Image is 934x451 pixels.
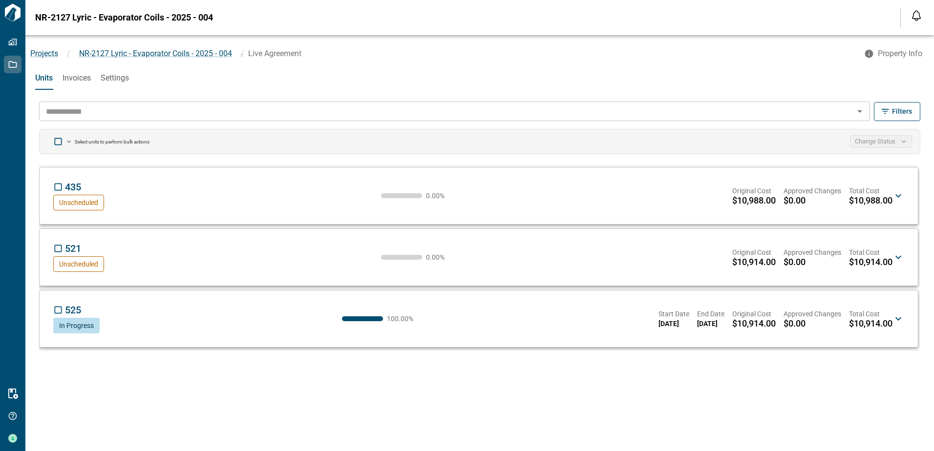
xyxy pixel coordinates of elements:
[63,73,91,83] span: Invoices
[49,298,908,339] div: 525In Progress100.00%Start Date[DATE]End Date[DATE]Original Cost$10,914.00Approved Changes$0.00To...
[101,73,129,83] span: Settings
[25,48,858,60] nav: breadcrumb
[697,309,724,319] span: End Date
[849,247,892,257] span: Total Cost
[858,45,930,62] button: Property Info
[784,257,806,267] span: $0.00
[732,196,776,205] span: $10,988.00
[30,49,58,58] a: Projects
[79,49,232,58] span: NR-2127 Lyric - Evaporator Coils - 2025 - 004
[65,304,81,316] span: 525
[248,49,301,58] span: Live Agreement
[849,186,892,196] span: Total Cost
[426,254,455,261] span: 0.00 %
[59,322,94,329] span: In Progress
[784,196,806,205] span: $0.00
[426,192,455,199] span: 0.00 %
[784,309,841,319] span: Approved Changes
[732,247,776,257] span: Original Cost
[25,66,934,90] div: base tabs
[35,13,213,22] span: NR-2127 Lyric - Evaporator Coils - 2025 - 004
[901,418,924,441] iframe: Intercom live chat
[849,309,892,319] span: Total Cost
[853,104,867,118] button: Open
[892,106,912,116] span: Filters
[59,260,98,268] span: Unscheduled
[849,319,892,328] span: $10,914.00
[784,247,841,257] span: Approved Changes
[658,309,689,319] span: Start Date
[784,319,806,328] span: $0.00
[35,73,53,83] span: Units
[387,315,416,322] span: 100.00 %
[658,319,689,328] span: [DATE]
[784,186,841,196] span: Approved Changes
[874,102,920,121] button: Filters
[909,8,924,23] button: Open notification feed
[65,243,81,254] span: 521
[732,186,776,196] span: Original Cost
[849,196,892,205] span: $10,988.00
[49,175,908,216] div: 435Unscheduled0.00%Original Cost$10,988.00Approved Changes$0.00Total Cost$10,988.00
[59,199,98,206] span: Unscheduled
[697,319,724,328] span: [DATE]
[732,319,776,328] span: $10,914.00
[849,257,892,267] span: $10,914.00
[65,181,81,193] span: 435
[878,49,922,59] span: Property Info
[732,257,776,267] span: $10,914.00
[49,237,908,278] div: 521Unscheduled0.00%Original Cost$10,914.00Approved Changes$0.00Total Cost$10,914.00
[732,309,776,319] span: Original Cost
[75,139,149,145] p: Select units to perform bulk actions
